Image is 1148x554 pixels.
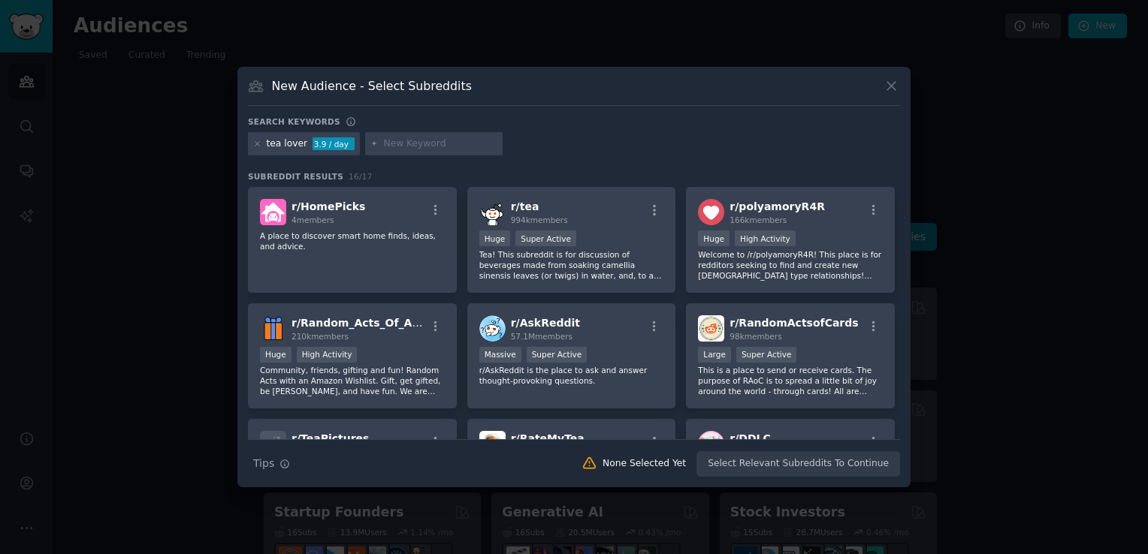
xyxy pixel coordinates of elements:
[511,215,568,224] span: 994k members
[698,315,724,342] img: RandomActsofCards
[292,432,369,444] span: r/ TeaPictures
[730,200,825,212] span: r/ polyamoryR4R
[479,431,506,457] img: RateMyTea
[248,116,340,127] h3: Search keywords
[511,200,539,212] span: r/ tea
[313,137,355,151] div: 3.9 / day
[698,347,731,363] div: Large
[511,432,585,444] span: r/ RateMyTea
[479,249,664,281] p: Tea! This subreddit is for discussion of beverages made from soaking camellia sinensis leaves (or...
[479,230,511,246] div: Huge
[383,137,497,151] input: New Keyword
[735,230,796,246] div: High Activity
[698,365,883,396] p: This is a place to send or receive cards. The purpose of RAoC is to spread a little bit of joy ar...
[698,431,724,457] img: DDLC
[511,332,572,341] span: 57.1M members
[260,365,445,396] p: Community, friends, gifting and fun! Random Acts with an Amazon Wishlist. Gift, get gifted, be [P...
[736,347,797,363] div: Super Active
[260,199,286,225] img: HomePicks
[248,171,343,182] span: Subreddit Results
[272,78,472,94] h3: New Audience - Select Subreddits
[292,332,349,341] span: 210k members
[260,347,292,363] div: Huge
[603,457,686,471] div: None Selected Yet
[479,199,506,225] img: tea
[260,230,445,251] p: A place to discover smart home finds, ideas, and advice.
[248,450,295,477] button: Tips
[267,137,307,151] div: tea lover
[730,317,858,329] span: r/ RandomActsofCards
[292,200,365,212] span: r/ HomePicks
[515,230,576,246] div: Super Active
[253,456,274,471] span: Tips
[292,317,451,329] span: r/ Random_Acts_Of_Amazon
[511,317,580,329] span: r/ AskReddit
[698,230,730,246] div: Huge
[349,172,373,181] span: 16 / 17
[730,332,781,341] span: 98k members
[698,199,724,225] img: polyamoryR4R
[527,347,588,363] div: Super Active
[292,215,334,224] span: 4 members
[479,347,521,363] div: Massive
[730,432,770,444] span: r/ DDLC
[479,365,664,386] p: r/AskReddit is the place to ask and answer thought-provoking questions.
[698,249,883,281] p: Welcome to /r/polyamoryR4R! This place is for redditors seeking to find and create new [DEMOGRAPH...
[730,215,787,224] span: 166k members
[479,315,506,342] img: AskReddit
[297,347,358,363] div: High Activity
[260,315,286,342] img: Random_Acts_Of_Amazon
